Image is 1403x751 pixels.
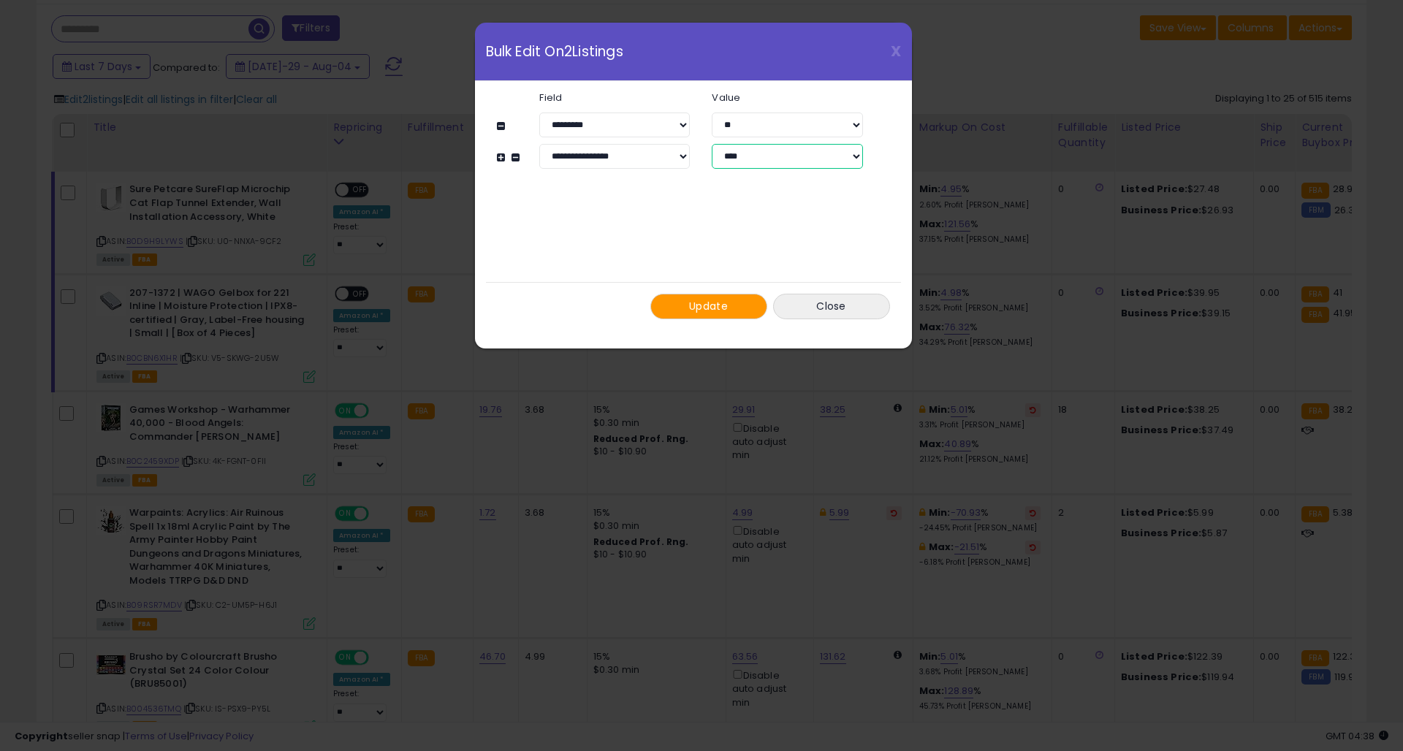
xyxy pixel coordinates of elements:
button: Close [773,294,890,319]
span: Update [689,299,728,313]
label: Value [701,93,873,102]
span: Bulk Edit On 2 Listings [486,45,623,58]
span: X [891,41,901,61]
label: Field [528,93,701,102]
